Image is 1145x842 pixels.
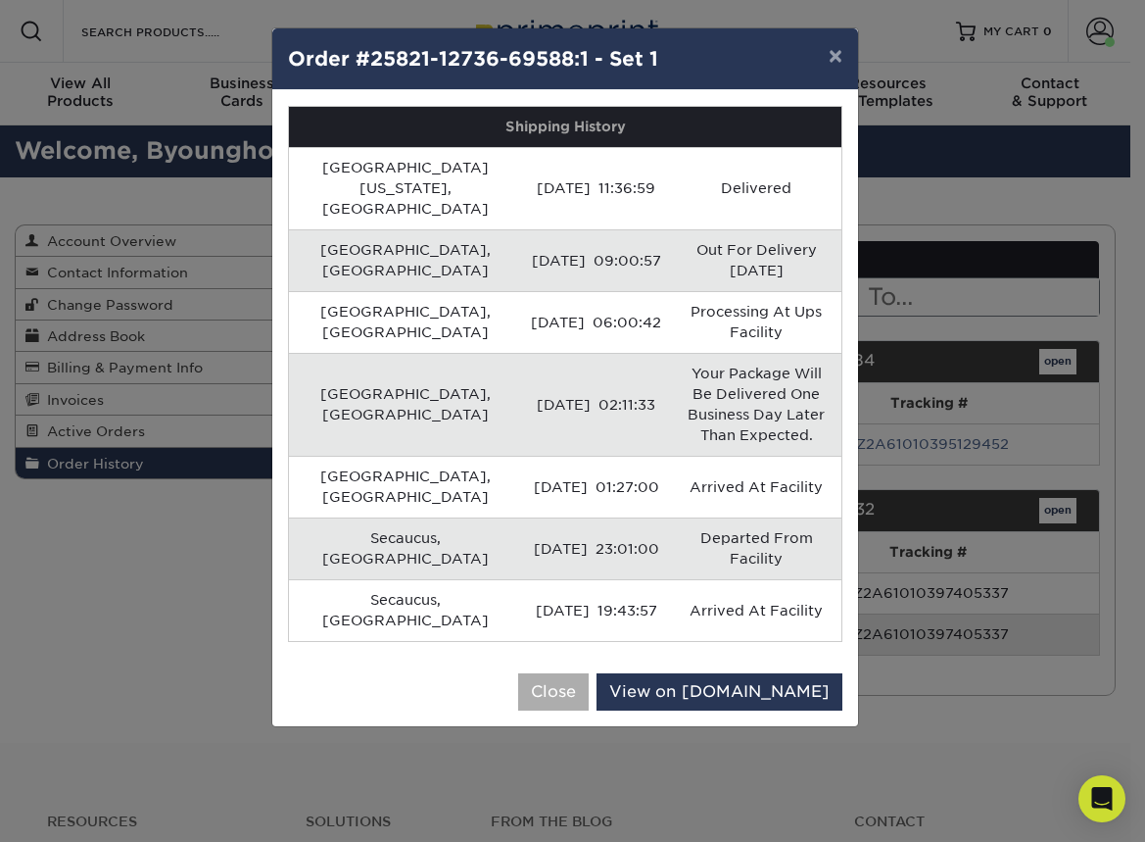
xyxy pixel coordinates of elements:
td: Secaucus, [GEOGRAPHIC_DATA] [289,579,521,641]
td: [DATE] 01:27:00 [521,456,671,518]
td: [GEOGRAPHIC_DATA], [GEOGRAPHIC_DATA] [289,353,521,456]
td: [GEOGRAPHIC_DATA], [GEOGRAPHIC_DATA] [289,291,521,353]
a: View on [DOMAIN_NAME] [596,673,842,711]
td: Secaucus, [GEOGRAPHIC_DATA] [289,518,521,579]
td: [DATE] 02:11:33 [521,353,671,456]
td: Arrived At Facility [671,456,841,518]
h4: Order #25821-12736-69588:1 - Set 1 [288,44,842,74]
td: [DATE] 09:00:57 [521,229,671,291]
td: [GEOGRAPHIC_DATA][US_STATE], [GEOGRAPHIC_DATA] [289,147,521,229]
button: × [813,28,858,83]
th: Shipping History [289,107,841,147]
td: [DATE] 06:00:42 [521,291,671,353]
div: Open Intercom Messenger [1078,775,1125,822]
td: Out For Delivery [DATE] [671,229,841,291]
td: [GEOGRAPHIC_DATA], [GEOGRAPHIC_DATA] [289,456,521,518]
td: [GEOGRAPHIC_DATA], [GEOGRAPHIC_DATA] [289,229,521,291]
td: Processing At Ups Facility [671,291,841,353]
button: Close [518,673,589,711]
td: Your Package Will Be Delivered One Business Day Later Than Expected. [671,353,841,456]
td: Departed From Facility [671,518,841,579]
td: [DATE] 19:43:57 [521,579,671,641]
td: Arrived At Facility [671,579,841,641]
td: [DATE] 11:36:59 [521,147,671,229]
td: [DATE] 23:01:00 [521,518,671,579]
td: Delivered [671,147,841,229]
